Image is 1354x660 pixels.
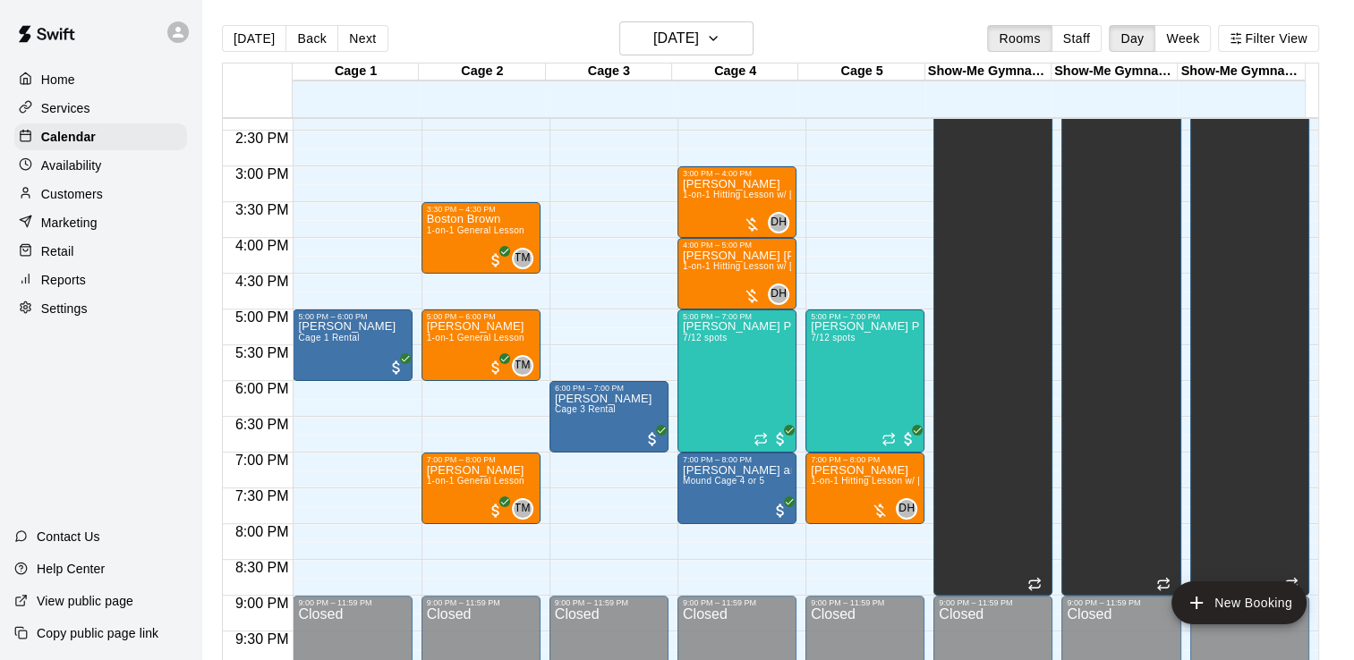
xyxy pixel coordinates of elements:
div: 9:00 PM – 11:59 PM [298,598,406,607]
div: 9:00 PM – 11:59 PM [939,598,1047,607]
button: Back [285,25,338,52]
span: All customers have paid [487,502,505,520]
span: Tre Morris [519,248,533,269]
button: [DATE] [619,21,754,55]
p: Contact Us [37,528,100,546]
span: TM [515,357,531,375]
a: Marketing [14,209,187,236]
span: Danny Hill [903,498,917,520]
div: Danny Hill [768,283,789,305]
div: 7:00 PM – 8:00 PM [811,455,919,464]
span: Danny Hill [775,212,789,233]
span: All customers have paid [771,502,789,520]
div: 4:00 PM – 5:00 PM [683,241,791,250]
div: 7:00 PM – 8:00 PM [683,455,791,464]
span: 1-on-1 General Lesson [427,225,524,235]
span: 4:00 PM [231,238,294,253]
button: add [1171,581,1307,624]
div: 7:00 PM – 8:00 PM: Rylan Wells [422,453,541,524]
div: Show-Me Gymnastics Cage 2 [1052,63,1178,80]
p: Services [41,99,90,117]
div: Danny Hill [768,212,789,233]
a: Customers [14,181,187,207]
div: 7:00 PM – 8:00 PM: 1-on-1 Hitting Lesson w/ Danny Hill [805,453,924,524]
div: 7:00 PM – 8:00 PM: Kyle and Shannon Ludwig [677,453,796,524]
span: 6:30 PM [231,417,294,432]
span: DH [771,285,787,303]
div: Reports [14,267,187,293]
span: 9:30 PM [231,631,294,647]
p: Copy public page link [37,624,158,642]
div: 5:00 PM – 6:00 PM: Gage Lawrence [422,309,541,381]
a: Retail [14,238,187,265]
span: 9:00 PM [231,596,294,611]
div: Cage 4 [672,63,798,80]
span: 5:30 PM [231,345,294,360]
span: Cage 3 Rental [555,404,616,414]
a: Availability [14,152,187,179]
span: Tre Morris [519,498,533,520]
p: Settings [41,300,88,317]
span: TM [515,500,531,518]
span: 1-on-1 Hitting Lesson w/ [PERSON_NAME] [683,190,867,199]
div: 3:00 PM – 4:00 PM: 1-on-1 Hitting Lesson w/ Danny Hill [677,166,796,238]
a: Calendar [14,123,187,150]
span: Recurring event [1027,577,1042,591]
div: 3:30 PM – 4:30 PM: Boston Brown [422,202,541,274]
div: 3:00 PM – 4:00 PM [683,169,791,178]
span: 1-on-1 Hitting Lesson w/ [PERSON_NAME] [811,476,995,486]
div: Settings [14,295,187,322]
div: 5:00 PM – 6:00 PM [298,312,406,321]
span: Danny Hill [775,283,789,305]
span: All customers have paid [899,430,917,448]
p: Calendar [41,128,96,146]
div: Cage 1 [293,63,419,80]
div: Tre Morris [512,498,533,520]
span: Recurring event [881,432,896,446]
div: 5:00 PM – 6:00 PM: Paul Rotter [293,309,412,381]
button: Week [1154,25,1211,52]
h6: [DATE] [653,26,699,51]
div: Services [14,95,187,122]
p: Retail [41,242,74,260]
span: 8:00 PM [231,524,294,539]
div: Cage 3 [546,63,672,80]
span: DH [771,214,787,232]
div: 9:00 PM – 11:59 PM [1067,598,1175,607]
div: 4:00 PM – 5:00 PM: 1-on-1 Hitting Lesson w/ Danny Hill [677,238,796,309]
div: Cage 2 [419,63,545,80]
div: 5:00 PM – 6:00 PM [427,312,535,321]
span: Recurring event [754,432,768,446]
p: Reports [41,271,86,289]
div: 5:00 PM – 7:00 PM [811,312,919,321]
span: Tre Morris [519,355,533,377]
span: 7/12 spots filled [811,333,855,343]
div: 5:00 PM – 7:00 PM [683,312,791,321]
button: Staff [1052,25,1103,52]
p: Marketing [41,214,98,232]
div: Tre Morris [512,355,533,377]
span: 1-on-1 Hitting Lesson w/ [PERSON_NAME] [683,261,867,271]
div: 5:00 PM – 7:00 PM: Fewell Pitching Class [805,309,924,453]
p: Availability [41,157,102,174]
div: Danny Hill [896,498,917,520]
span: Cage 1 Rental [298,333,359,343]
span: 6:00 PM [231,381,294,396]
button: Rooms [987,25,1052,52]
span: All customers have paid [487,359,505,377]
span: 1-on-1 General Lesson [427,333,524,343]
div: 6:00 PM – 7:00 PM [555,384,663,393]
span: 2:30 PM [231,131,294,146]
span: 3:00 PM [231,166,294,182]
div: 7:00 PM – 8:00 PM [427,455,535,464]
span: All customers have paid [387,359,405,377]
button: Next [337,25,387,52]
div: 9:00 PM – 11:59 PM [811,598,919,607]
button: Filter View [1218,25,1318,52]
span: All customers have paid [487,251,505,269]
p: Customers [41,185,103,203]
span: 7:30 PM [231,488,294,503]
div: 5:00 PM – 7:00 PM: Fewell Pitching Class [677,309,796,453]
